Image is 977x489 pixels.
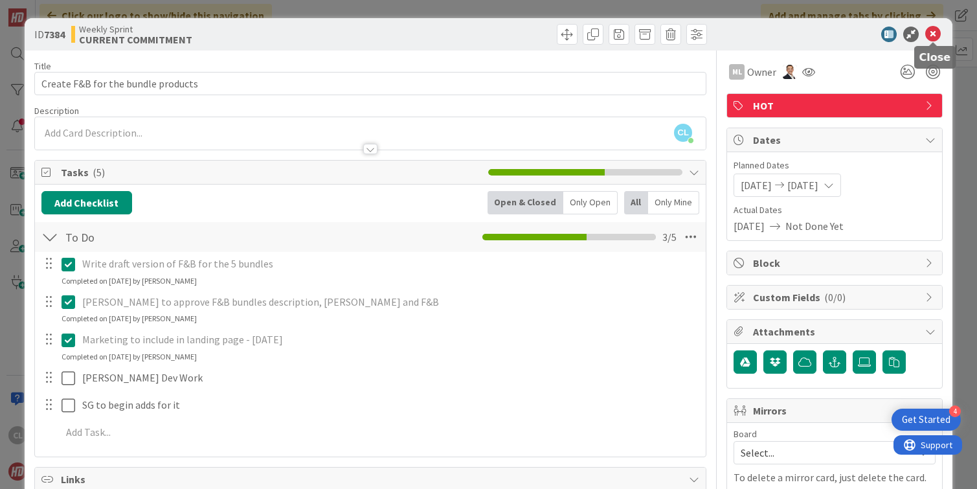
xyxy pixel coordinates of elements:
div: Open & Closed [488,191,563,214]
span: Attachments [753,324,919,339]
p: [PERSON_NAME] to approve F&B bundles description, [PERSON_NAME] and F&B [82,295,697,310]
span: Description [34,105,79,117]
span: Links [61,472,683,487]
span: ID [34,27,65,42]
span: [DATE] [787,177,818,193]
span: Dates [753,132,919,148]
span: Planned Dates [734,159,936,172]
div: Completed on [DATE] by [PERSON_NAME] [62,351,197,363]
span: [DATE] [734,218,765,234]
span: Actual Dates [734,203,936,217]
div: Completed on [DATE] by [PERSON_NAME] [62,313,197,324]
span: Support [27,2,59,17]
span: Owner [747,64,776,80]
span: Mirrors [753,403,919,418]
span: Board [734,429,757,438]
span: ( 0/0 ) [824,291,846,304]
div: Only Mine [648,191,699,214]
b: CURRENT COMMITMENT [79,34,192,45]
span: 3 / 5 [662,229,677,245]
b: 7384 [44,28,65,41]
span: Custom Fields [753,290,919,305]
input: Add Checklist... [61,225,347,249]
span: Tasks [61,165,482,180]
label: Title [34,60,51,72]
p: SG to begin adds for it [82,398,697,413]
div: 4 [949,405,961,417]
p: Marketing to include in landing page - [DATE] [82,332,697,347]
span: Weekly Sprint [79,24,192,34]
span: [DATE] [741,177,772,193]
p: [PERSON_NAME] Dev Work [82,370,697,385]
span: Select... [741,444,906,462]
span: ( 5 ) [93,166,105,179]
span: Block [753,255,919,271]
div: Get Started [902,413,950,426]
h5: Close [919,51,951,63]
button: Add Checklist [41,191,132,214]
span: CL [674,124,692,142]
p: Write draft version of F&B for the 5 bundles [82,256,697,271]
input: type card name here... [34,72,707,95]
img: SL [783,65,797,79]
span: HOT [753,98,919,113]
span: Not Done Yet [785,218,844,234]
div: Completed on [DATE] by [PERSON_NAME] [62,275,197,287]
div: Only Open [563,191,618,214]
div: ML [729,64,745,80]
div: Open Get Started checklist, remaining modules: 4 [892,409,961,431]
div: All [624,191,648,214]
